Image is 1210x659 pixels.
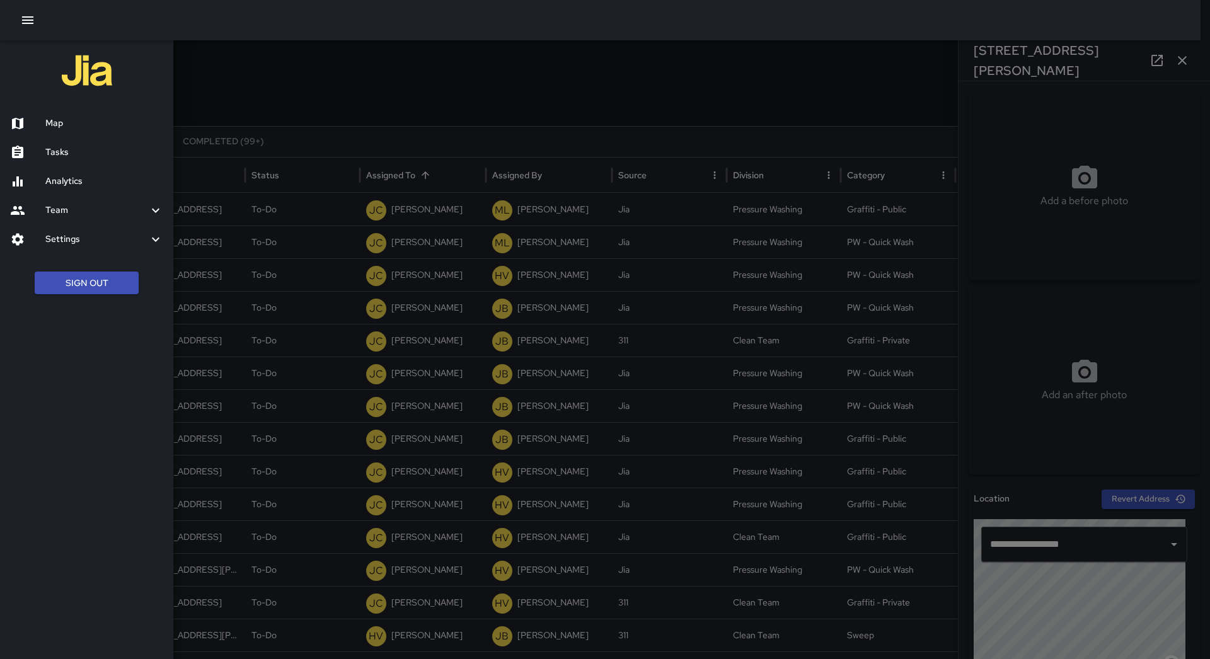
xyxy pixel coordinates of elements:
[62,45,112,96] img: jia-logo
[35,272,139,295] button: Sign Out
[45,117,163,130] h6: Map
[45,146,163,159] h6: Tasks
[45,203,148,217] h6: Team
[45,175,163,188] h6: Analytics
[45,232,148,246] h6: Settings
